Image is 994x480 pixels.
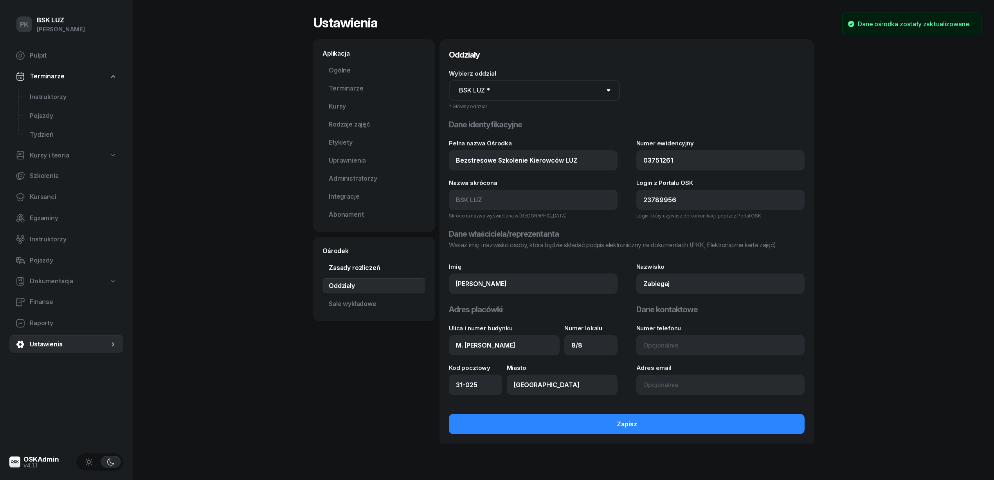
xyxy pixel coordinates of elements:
span: Terminarze [30,71,64,82]
div: Ośrodek [322,246,425,255]
a: Abonament [322,207,425,223]
span: Ustawienia [30,339,109,350]
span: Egzaminy [30,213,117,223]
h3: Oddziały [449,49,480,61]
input: Opcjonalnie [636,335,805,355]
a: Terminarze [322,81,425,96]
a: Uprawnienia [322,153,425,168]
h3: Dane właściciela/reprezentanta [449,228,805,240]
a: Instruktorzy [23,88,123,107]
span: Dokumentacja [30,276,73,286]
p: Skrócona nazwa wyświetlana w [GEOGRAPHIC_DATA] [449,210,618,218]
a: Szkolenia [9,167,123,185]
div: Dane ośrodka zostały zaktualizowane. [858,19,971,29]
h3: Dane identyfikacyjne [449,118,805,131]
a: Pojazdy [9,251,123,270]
p: Wskaż imię i nazwisko osoby, która będzie składać podpis elektroniczny na dokumentach (PKK, Elekt... [449,240,805,250]
span: Instruktorzy [30,92,117,102]
a: Tydzień [23,125,123,144]
a: Ustawienia [9,335,123,354]
a: Kursy i teoria [9,147,123,165]
img: logo-xs@2x.png [9,456,20,467]
a: Oddziały [322,278,425,294]
button: Zapisz [449,414,805,434]
div: BSK LUZ [37,17,85,24]
span: Finanse [30,297,117,307]
span: Pojazdy [30,255,117,266]
a: Sale wykładowe [322,296,425,312]
a: Integracje [322,189,425,205]
input: Opcjonalnie [636,375,805,395]
a: Kursy [322,99,425,114]
span: Kursy i teoria [30,150,69,161]
a: Raporty [9,314,123,333]
p: * Główny oddział [449,101,620,109]
div: [PERSON_NAME] [37,24,85,34]
a: Pulpit [9,46,123,65]
span: Pojazdy [30,111,117,121]
span: Pulpit [30,51,117,61]
a: Instruktorzy [9,230,123,249]
span: Tydzień [30,130,117,140]
a: Dokumentacja [9,272,123,290]
a: Rodzaje zajęć [322,117,425,132]
div: v4.1.1 [23,463,59,468]
div: Zapisz [617,419,637,429]
a: Pojazdy [23,107,123,125]
a: Etykiety [322,135,425,150]
a: Ogólne [322,63,425,78]
span: Raporty [30,318,117,328]
a: Administratorzy [322,171,425,187]
span: Szkolenia [30,171,117,181]
span: Kursanci [30,192,117,202]
a: Finanse [9,293,123,312]
a: Zasady rozliczeń [322,260,425,276]
h3: Dane kontaktowe [636,303,805,316]
a: Kursanci [9,188,123,206]
p: Login, który używasz do komunikacji poprzez Portal OSK [636,210,805,218]
span: PK [20,21,29,28]
div: Aplikacja [322,49,425,58]
a: Terminarze [9,67,123,85]
h3: Adres placówki [449,303,618,316]
a: Egzaminy [9,209,123,228]
div: OSKAdmin [23,456,59,463]
h1: Ustawienia [313,16,378,30]
span: Instruktorzy [30,234,117,245]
